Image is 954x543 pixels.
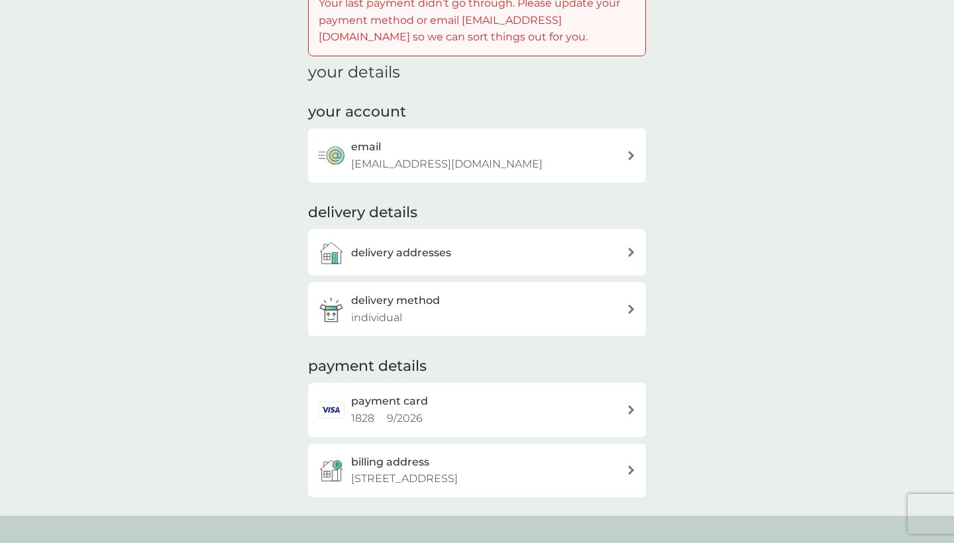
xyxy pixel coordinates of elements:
h2: payment card [351,393,428,410]
h3: delivery addresses [351,244,451,262]
h3: delivery method [351,292,440,309]
button: billing address[STREET_ADDRESS] [308,444,646,497]
button: email[EMAIL_ADDRESS][DOMAIN_NAME] [308,128,646,182]
p: [STREET_ADDRESS] [351,470,458,487]
a: payment card1828 9/2026 [308,383,646,436]
h2: delivery details [308,203,417,223]
p: [EMAIL_ADDRESS][DOMAIN_NAME] [351,156,543,173]
h3: email [351,138,381,156]
h3: billing address [351,454,429,471]
a: delivery methodindividual [308,282,646,336]
p: individual [351,309,402,326]
span: 9 / 2026 [387,412,423,424]
h2: payment details [308,356,427,377]
h1: your details [308,63,400,82]
h2: your account [308,102,406,123]
span: 1828 [351,412,374,424]
a: delivery addresses [308,229,646,275]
